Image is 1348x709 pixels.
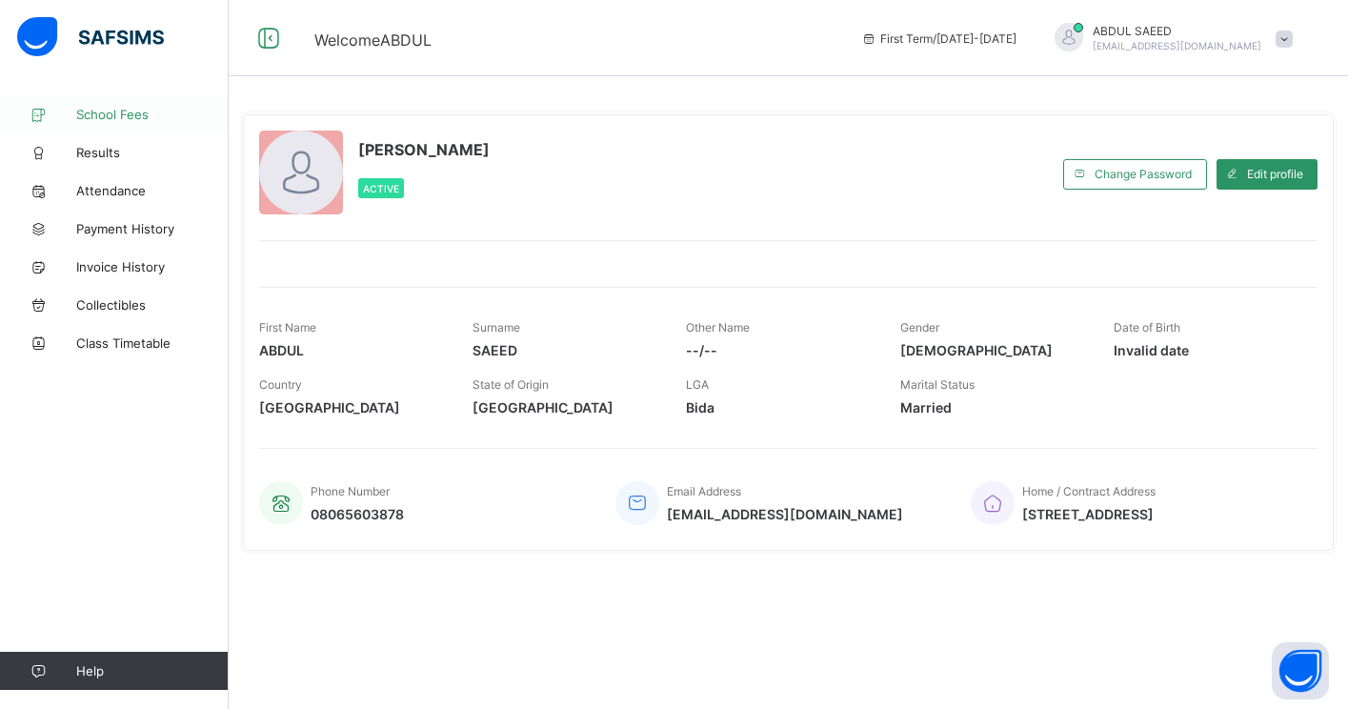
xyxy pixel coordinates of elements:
[1095,167,1192,181] span: Change Password
[259,399,444,415] span: [GEOGRAPHIC_DATA]
[311,506,404,522] span: 08065603878
[76,663,228,679] span: Help
[314,30,432,50] span: Welcome ABDUL
[473,342,657,358] span: SAEED
[76,297,229,313] span: Collectibles
[1093,24,1261,38] span: ABDUL SAEED
[1247,167,1303,181] span: Edit profile
[1022,506,1156,522] span: [STREET_ADDRESS]
[473,377,549,392] span: State of Origin
[76,259,229,274] span: Invoice History
[1093,40,1261,51] span: [EMAIL_ADDRESS][DOMAIN_NAME]
[900,342,1085,358] span: [DEMOGRAPHIC_DATA]
[667,484,741,498] span: Email Address
[473,320,520,334] span: Surname
[900,320,939,334] span: Gender
[17,17,164,57] img: safsims
[900,399,1085,415] span: Married
[861,31,1016,46] span: session/term information
[363,183,399,194] span: Active
[1036,23,1302,54] div: ABDULSAEED
[686,320,750,334] span: Other Name
[311,484,390,498] span: Phone Number
[259,377,302,392] span: Country
[76,145,229,160] span: Results
[358,140,490,159] span: [PERSON_NAME]
[76,221,229,236] span: Payment History
[686,342,871,358] span: --/--
[1272,642,1329,699] button: Open asap
[76,183,229,198] span: Attendance
[473,399,657,415] span: [GEOGRAPHIC_DATA]
[1022,484,1156,498] span: Home / Contract Address
[1114,320,1180,334] span: Date of Birth
[686,399,871,415] span: Bida
[900,377,975,392] span: Marital Status
[259,320,316,334] span: First Name
[1114,342,1298,358] span: Invalid date
[76,335,229,351] span: Class Timetable
[686,377,709,392] span: LGA
[76,107,229,122] span: School Fees
[259,342,444,358] span: ABDUL
[667,506,903,522] span: [EMAIL_ADDRESS][DOMAIN_NAME]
